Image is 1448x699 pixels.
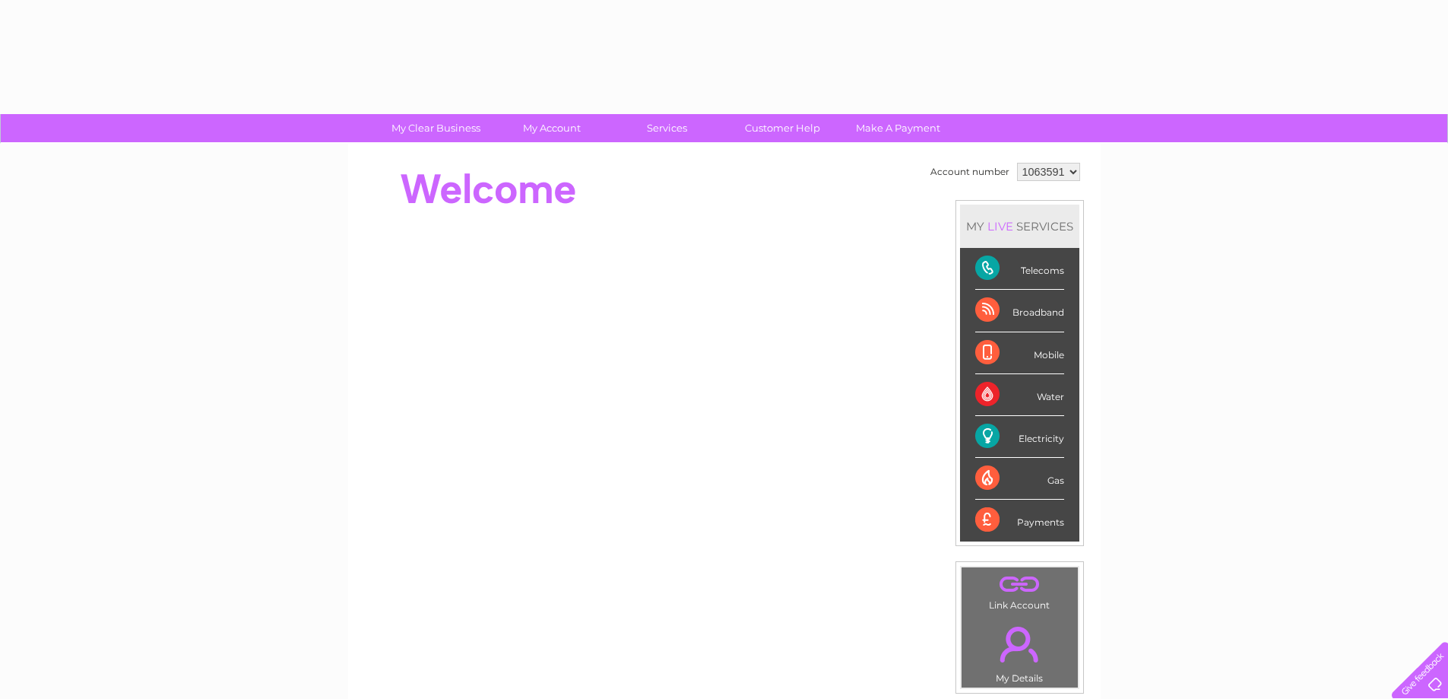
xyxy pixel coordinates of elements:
td: Link Account [961,567,1079,615]
a: . [965,618,1074,671]
div: Broadband [975,290,1064,332]
a: Make A Payment [835,114,961,142]
div: Payments [975,500,1064,541]
div: Electricity [975,416,1064,458]
a: Customer Help [720,114,845,142]
a: My Account [489,114,614,142]
div: Gas [975,458,1064,500]
td: Account number [927,159,1013,185]
a: Services [604,114,730,142]
div: Telecoms [975,248,1064,290]
a: My Clear Business [373,114,499,142]
a: . [965,571,1074,598]
div: Water [975,374,1064,416]
td: My Details [961,614,1079,688]
div: Mobile [975,332,1064,374]
div: MY SERVICES [960,205,1079,248]
div: LIVE [984,219,1016,234]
